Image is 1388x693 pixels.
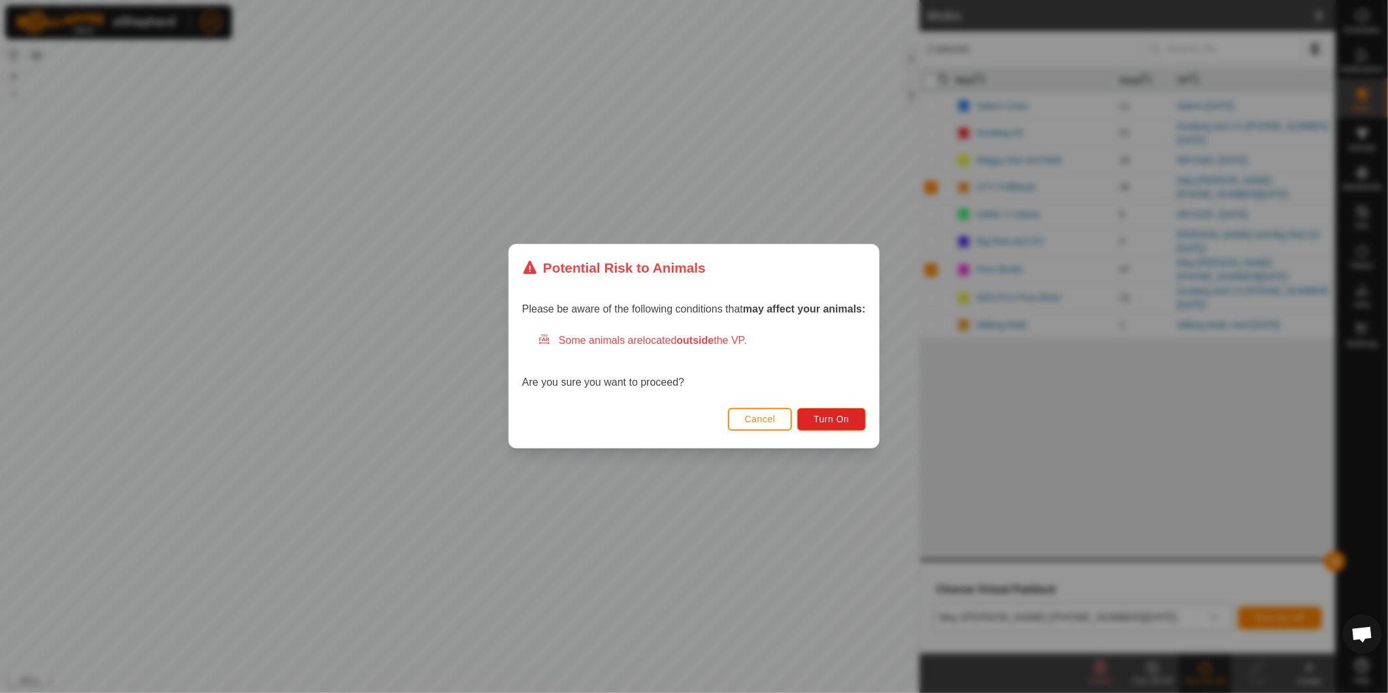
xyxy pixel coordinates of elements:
[643,335,747,346] span: located the VP.
[743,304,866,315] strong: may affect your animals:
[677,335,714,346] strong: outside
[814,414,850,425] span: Turn On
[522,258,706,278] div: Potential Risk to Animals
[1343,615,1382,654] div: Open chat
[538,333,866,349] div: Some animals are
[745,414,776,425] span: Cancel
[798,408,866,431] button: Turn On
[522,333,866,391] div: Are you sure you want to proceed?
[728,408,793,431] button: Cancel
[522,304,866,315] span: Please be aware of the following conditions that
